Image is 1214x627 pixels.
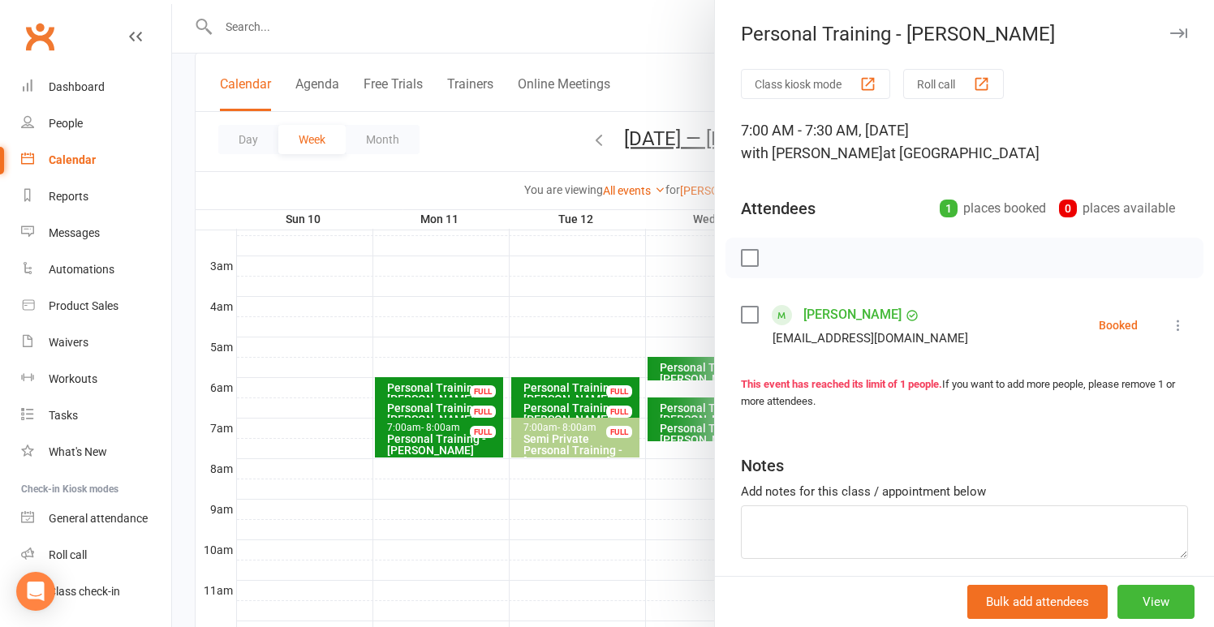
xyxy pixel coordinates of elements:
div: places available [1059,197,1175,220]
a: Calendar [21,142,171,178]
div: Automations [49,263,114,276]
div: 1 [940,200,958,217]
a: Dashboard [21,69,171,105]
div: What's New [49,445,107,458]
span: with [PERSON_NAME] [741,144,883,161]
div: Product Sales [49,299,118,312]
div: Waivers [49,336,88,349]
div: Dashboard [49,80,105,93]
a: Product Sales [21,288,171,324]
a: Class kiosk mode [21,573,171,610]
button: View [1117,585,1195,619]
span: at [GEOGRAPHIC_DATA] [883,144,1040,161]
div: Workouts [49,372,97,385]
a: Messages [21,215,171,251]
div: General attendance [49,512,148,525]
button: Bulk add attendees [967,585,1108,619]
a: Roll call [21,537,171,573]
div: Messages [49,226,100,239]
a: [PERSON_NAME] [803,302,902,328]
button: Class kiosk mode [741,69,890,99]
a: General attendance kiosk mode [21,500,171,537]
div: Reports [49,190,88,203]
strong: This event has reached its limit of 1 people. [741,378,942,390]
div: Open Intercom Messenger [16,572,55,611]
a: Reports [21,178,171,215]
div: [EMAIL_ADDRESS][DOMAIN_NAME] [773,328,968,349]
div: Class check-in [49,585,120,598]
div: Calendar [49,153,96,166]
a: Waivers [21,324,171,361]
div: Attendees [741,197,816,220]
div: 7:00 AM - 7:30 AM, [DATE] [741,119,1188,165]
div: Tasks [49,409,78,422]
div: If you want to add more people, please remove 1 or more attendees. [741,376,1188,410]
div: places booked [940,197,1046,220]
a: Clubworx [19,16,60,57]
a: Tasks [21,397,171,434]
a: What's New [21,434,171,470]
a: Workouts [21,361,171,397]
div: Notes [741,454,784,477]
div: Roll call [49,548,87,561]
div: People [49,117,83,130]
a: Automations [21,251,171,288]
div: Personal Training - [PERSON_NAME] [715,23,1214,45]
button: Roll call [903,69,1004,99]
div: Booked [1099,320,1138,331]
div: 0 [1059,200,1077,217]
a: People [21,105,171,142]
div: Add notes for this class / appointment below [741,482,1188,501]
